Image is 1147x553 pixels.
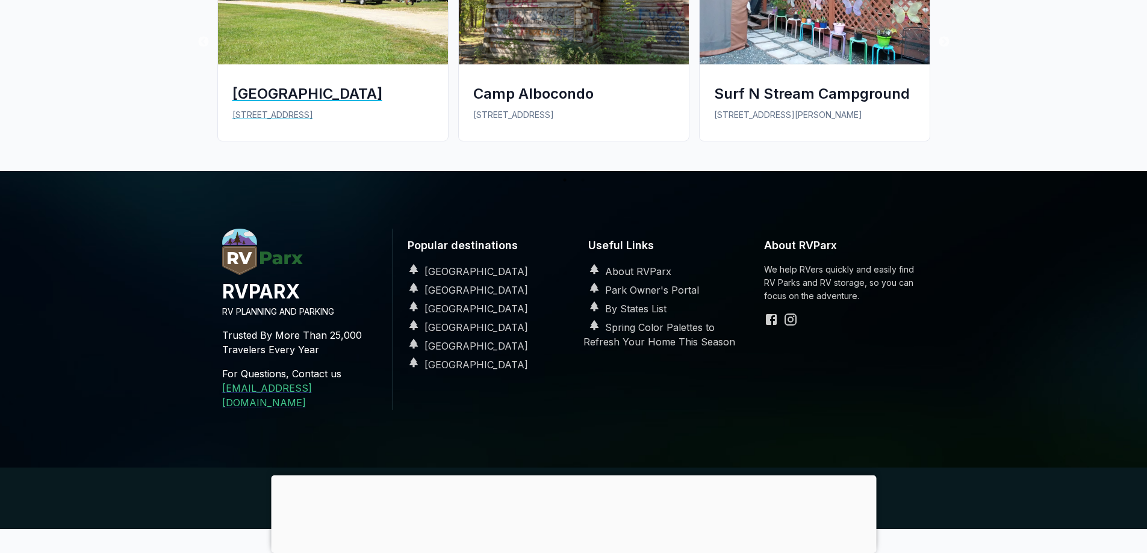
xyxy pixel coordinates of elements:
p: [STREET_ADDRESS] [473,108,674,122]
button: Previous [197,36,210,48]
div: [GEOGRAPHIC_DATA] [232,84,434,103]
a: By States List [583,303,667,315]
iframe: Advertisement [271,475,876,550]
button: 1 [559,174,571,186]
a: [GEOGRAPHIC_DATA] [403,340,528,352]
a: RVParx.comRVPARXRV PLANNING AND PARKING [222,265,383,318]
a: [GEOGRAPHIC_DATA] [403,284,528,296]
button: Next [938,36,950,48]
p: [STREET_ADDRESS][PERSON_NAME] [714,108,915,122]
p: [STREET_ADDRESS] [232,108,434,122]
p: We help RVers quickly and easily find RV Parks and RV storage, so you can focus on the adventure. [764,263,925,303]
a: Park Owner's Portal [583,284,699,296]
p: For Questions, Contact us [222,366,383,381]
button: 2 [577,174,589,186]
a: [GEOGRAPHIC_DATA] [403,359,528,371]
a: [EMAIL_ADDRESS][DOMAIN_NAME] [222,382,312,409]
p: Trusted By More Than 25,000 Travelers Every Year [222,318,383,366]
a: [GEOGRAPHIC_DATA] [403,303,528,315]
div: Surf N Stream Campground [714,84,915,103]
a: [GEOGRAPHIC_DATA] [403,265,528,277]
h6: Useful Links [583,229,745,263]
img: RVParx.com [222,229,303,275]
p: RV PLANNING AND PARKING [222,305,383,318]
a: [GEOGRAPHIC_DATA] [403,321,528,333]
h6: About RVParx [764,229,925,263]
h6: Popular destinations [403,229,564,263]
h4: RVPARX [222,279,383,305]
a: About RVParx [583,265,671,277]
div: Camp Albocondo [473,84,674,103]
a: Spring Color Palettes to Refresh Your Home This Season [583,321,735,348]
